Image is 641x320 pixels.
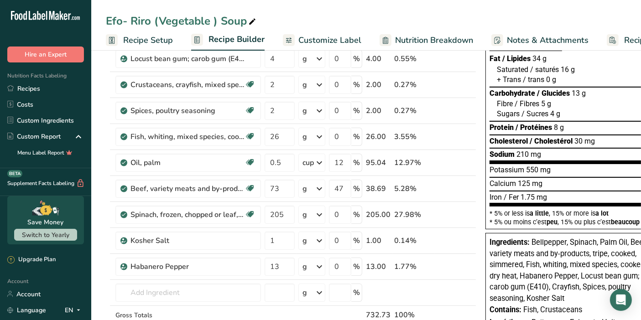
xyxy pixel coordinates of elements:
div: Oil, palm [130,157,245,168]
span: Carbohydrate [490,89,535,98]
div: 26.00 [366,131,391,142]
span: Nutrition Breakdown [395,34,473,46]
span: 16 g [561,65,575,74]
span: Cholesterol [490,137,528,145]
span: / Protéines [516,123,552,132]
a: Customize Label [283,30,361,51]
div: g [302,235,307,246]
span: 1.75 mg [521,193,547,201]
span: Recipe Builder [208,33,265,46]
div: 0.27% [394,79,433,90]
div: g [302,53,307,64]
div: 4.00 [366,53,391,64]
div: g [302,105,307,116]
div: Spices, poultry seasoning [130,105,245,116]
span: Switch to Yearly [22,231,69,239]
span: Sodium [490,150,515,159]
span: 13 g [572,89,586,98]
span: 34 g [532,54,547,63]
span: a lot [595,210,609,217]
span: Protein [490,123,514,132]
div: Open Intercom Messenger [610,289,632,311]
div: 3.55% [394,131,433,142]
div: 95.04 [366,157,391,168]
div: 13.00 [366,261,391,272]
div: Beef, variety meats and by-products, tripe, cooked, simmered [130,183,245,194]
div: Save Money [28,217,64,227]
div: Spinach, frozen, chopped or leaf, unprepared (Includes foods for USDA's Food Distribution Program) [130,209,245,220]
input: Add Ingredient [115,284,261,302]
div: g [302,131,307,142]
span: / Lipides [502,54,531,63]
div: Upgrade Plan [7,255,56,264]
span: Saturated [497,65,528,74]
div: 0.55% [394,53,433,64]
div: 1.00 [366,235,391,246]
span: 8 g [554,123,564,132]
span: a little [530,210,549,217]
div: 205.00 [366,209,391,220]
div: Fish, whiting, mixed species, cooked, dry heat [130,131,245,142]
span: 5 g [541,99,551,108]
span: / Fibres [515,99,539,108]
span: Iron [490,193,502,201]
div: 2.00 [366,105,391,116]
div: 0.27% [394,105,433,116]
span: / Glucides [537,89,570,98]
span: 30 mg [574,137,595,145]
a: Notes & Attachments [491,30,589,51]
span: / trans [523,75,544,84]
div: Habanero Pepper [130,261,245,272]
span: Contains: [490,305,521,314]
span: / Cholestérol [530,137,573,145]
div: cup [302,157,314,168]
div: g [302,79,307,90]
span: Ingredients: [490,238,530,247]
span: peu [547,218,558,226]
div: g [302,287,307,298]
div: 27.98% [394,209,433,220]
a: Language [7,302,46,318]
div: Efo- Riro (Vegetable ) Soup [106,13,258,29]
span: 125 mg [518,179,542,188]
div: Custom Report [7,132,61,141]
span: Customize Label [298,34,361,46]
div: EN [65,305,84,315]
div: 5.28% [394,183,433,194]
a: Recipe Builder [191,29,265,51]
span: Potassium [490,165,524,174]
a: Nutrition Breakdown [380,30,473,51]
div: 38.69 [366,183,391,194]
div: Crustaceans, crayfish, mixed species, wild, raw [130,79,245,90]
div: Kosher Salt [130,235,245,246]
div: Gross Totals [115,310,261,320]
span: 210 mg [516,150,541,159]
div: Locust bean gum; carob gum (E410) [130,53,245,64]
span: beaucoup [611,218,640,226]
span: / Sucres [521,109,548,118]
div: 0.14% [394,235,433,246]
span: 550 mg [526,165,551,174]
span: 4 g [550,109,560,118]
span: / Fer [504,193,519,201]
span: + Trans [497,75,521,84]
span: Calcium [490,179,516,188]
span: Sugars [497,109,520,118]
span: / saturés [530,65,559,74]
div: BETA [7,170,22,177]
div: g [302,183,307,194]
div: 2.00 [366,79,391,90]
button: Switch to Yearly [14,229,77,241]
span: Fat [490,54,500,63]
span: Recipe Setup [123,34,173,46]
span: Notes & Attachments [507,34,589,46]
a: Recipe Setup [106,30,173,51]
button: Hire an Expert [7,46,84,62]
div: g [302,261,307,272]
span: Fish, Crustaceans [523,305,582,314]
span: Fibre [497,99,513,108]
div: 1.77% [394,261,433,272]
span: 0 g [546,75,556,84]
div: 12.97% [394,157,433,168]
div: g [302,209,307,220]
